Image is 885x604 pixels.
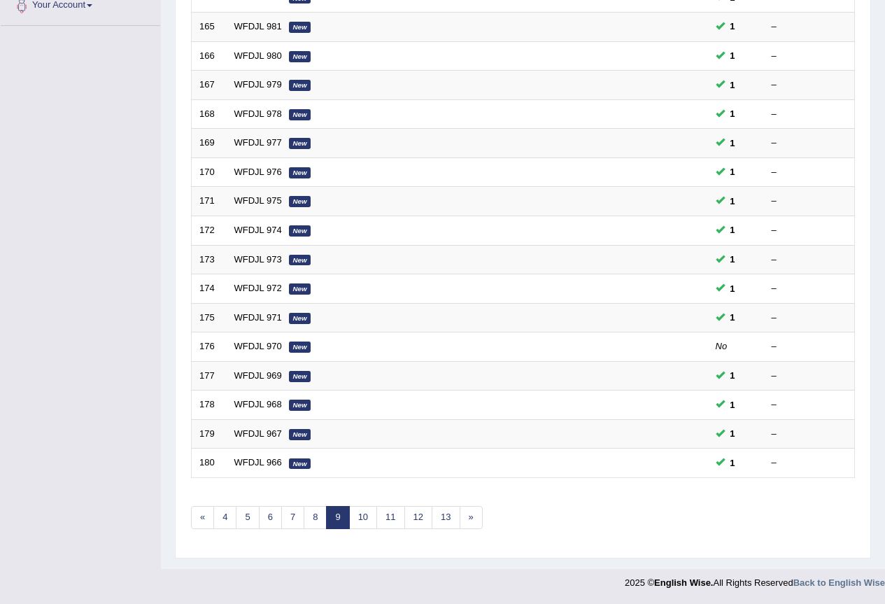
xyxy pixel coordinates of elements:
[725,48,741,63] span: You can still take this question
[772,78,847,92] div: –
[289,458,311,470] em: New
[192,99,227,129] td: 168
[725,194,741,209] span: You can still take this question
[326,506,349,529] a: 9
[192,13,227,42] td: 165
[192,332,227,362] td: 176
[289,255,311,266] em: New
[725,252,741,267] span: You can still take this question
[192,41,227,71] td: 166
[304,506,327,529] a: 8
[289,138,311,149] em: New
[432,506,460,529] a: 13
[725,19,741,34] span: You can still take this question
[404,506,432,529] a: 12
[289,371,311,382] em: New
[236,506,259,529] a: 5
[234,108,282,119] a: WFDJL 978
[725,310,741,325] span: You can still take this question
[191,506,214,529] a: «
[234,312,282,323] a: WFDJL 971
[192,129,227,158] td: 169
[772,456,847,470] div: –
[725,223,741,237] span: You can still take this question
[289,80,311,91] em: New
[772,253,847,267] div: –
[725,368,741,383] span: You can still take this question
[289,400,311,411] em: New
[772,398,847,412] div: –
[289,109,311,120] em: New
[192,361,227,391] td: 177
[772,108,847,121] div: –
[725,426,741,441] span: You can still take this question
[772,195,847,208] div: –
[725,281,741,296] span: You can still take this question
[289,313,311,324] em: New
[772,50,847,63] div: –
[234,50,282,61] a: WFDJL 980
[349,506,377,529] a: 10
[793,577,885,588] a: Back to English Wise
[772,370,847,383] div: –
[234,167,282,177] a: WFDJL 976
[772,340,847,353] div: –
[192,245,227,274] td: 173
[234,254,282,265] a: WFDJL 973
[234,457,282,468] a: WFDJL 966
[289,225,311,237] em: New
[192,419,227,449] td: 179
[772,428,847,441] div: –
[289,22,311,33] em: New
[213,506,236,529] a: 4
[725,164,741,179] span: You can still take this question
[192,71,227,100] td: 167
[772,166,847,179] div: –
[725,106,741,121] span: You can still take this question
[234,225,282,235] a: WFDJL 974
[234,21,282,31] a: WFDJL 981
[716,341,728,351] em: No
[289,429,311,440] em: New
[289,283,311,295] em: New
[725,136,741,150] span: You can still take this question
[234,370,282,381] a: WFDJL 969
[234,428,282,439] a: WFDJL 967
[289,167,311,178] em: New
[289,51,311,62] em: New
[654,577,713,588] strong: English Wise.
[192,274,227,304] td: 174
[234,79,282,90] a: WFDJL 979
[725,78,741,92] span: You can still take this question
[625,569,885,589] div: 2025 © All Rights Reserved
[234,137,282,148] a: WFDJL 977
[192,449,227,478] td: 180
[772,136,847,150] div: –
[725,456,741,470] span: You can still take this question
[289,196,311,207] em: New
[234,195,282,206] a: WFDJL 975
[234,399,282,409] a: WFDJL 968
[234,341,282,351] a: WFDJL 970
[772,224,847,237] div: –
[192,303,227,332] td: 175
[234,283,282,293] a: WFDJL 972
[289,342,311,353] em: New
[192,157,227,187] td: 170
[192,391,227,420] td: 178
[460,506,483,529] a: »
[772,282,847,295] div: –
[376,506,404,529] a: 11
[725,398,741,412] span: You can still take this question
[772,20,847,34] div: –
[259,506,282,529] a: 6
[192,216,227,245] td: 172
[772,311,847,325] div: –
[192,187,227,216] td: 171
[281,506,304,529] a: 7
